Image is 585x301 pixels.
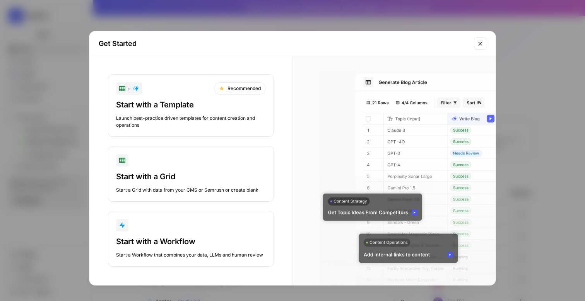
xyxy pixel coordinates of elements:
button: Start with a WorkflowStart a Workflow that combines your data, LLMs and human review [108,211,274,267]
button: Close modal [474,37,486,50]
button: +RecommendedStart with a TemplateLaunch best-practice driven templates for content creation and o... [108,74,274,137]
div: Start with a Workflow [116,236,266,247]
div: Start with a Template [116,99,266,110]
div: Start a Grid with data from your CMS or Semrush or create blank [116,187,266,194]
div: Start with a Grid [116,171,266,182]
div: + [119,84,139,93]
h2: Get Started [99,38,469,49]
button: Start with a GridStart a Grid with data from your CMS or Semrush or create blank [108,146,274,202]
div: Start a Workflow that combines your data, LLMs and human review [116,252,266,258]
div: Launch best-practice driven templates for content creation and operations [116,115,266,129]
div: Recommended [214,82,266,95]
